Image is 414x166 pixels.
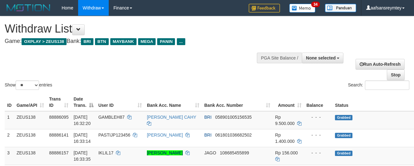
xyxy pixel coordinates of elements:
span: PANIN [157,38,175,45]
th: Trans ID: activate to sort column ascending [47,93,71,111]
span: Rp 1.400.000 [275,132,295,144]
img: MOTION_logo.png [5,3,52,13]
h1: Withdraw List [5,23,270,35]
span: 88886095 [49,115,68,120]
span: [DATE] 16:33:14 [73,132,91,144]
select: Showentries [16,80,39,90]
span: IKLIL17 [98,150,113,155]
div: - - - [307,150,330,156]
span: JAGO [204,150,216,155]
span: [DATE] 16:32:20 [73,115,91,126]
a: Stop [387,70,405,80]
span: MEGA [138,38,156,45]
h4: Game: Bank: [5,38,270,44]
a: [PERSON_NAME] [147,150,183,155]
img: panduan.png [325,4,356,12]
button: None selected [302,53,343,63]
th: Bank Acc. Number: activate to sort column ascending [202,93,273,111]
span: BRI [81,38,93,45]
th: ID [5,93,14,111]
span: GAMBLEH87 [98,115,125,120]
label: Show entries [5,80,52,90]
div: PGA Site Balance / [257,53,302,63]
span: None selected [306,55,336,60]
span: Grabbed [335,133,352,138]
span: Rp 156.000 [275,150,298,155]
th: Date Trans.: activate to sort column descending [71,93,96,111]
span: Copy 061801036682502 to clipboard [215,132,252,137]
th: Amount: activate to sort column ascending [273,93,304,111]
th: Game/API: activate to sort column ascending [14,93,47,111]
span: PASTIJP123456 [98,132,130,137]
span: Rp 9.500.000 [275,115,295,126]
a: Run Auto-Refresh [356,59,405,70]
span: BRI [204,115,212,120]
img: Feedback.jpg [249,4,280,13]
span: BRI [204,132,212,137]
label: Search: [348,80,409,90]
div: - - - [307,132,330,138]
td: ZEUS138 [14,111,47,129]
div: - - - [307,114,330,120]
th: Bank Acc. Name: activate to sort column ascending [144,93,202,111]
a: [PERSON_NAME] CAHY [147,115,196,120]
span: Grabbed [335,115,352,120]
td: 2 [5,129,14,147]
span: BTN [95,38,109,45]
span: Grabbed [335,151,352,156]
th: User ID: activate to sort column ascending [96,93,145,111]
td: 3 [5,147,14,165]
span: Copy 058901005156535 to clipboard [215,115,252,120]
span: Copy 108685455899 to clipboard [220,150,249,155]
th: Balance [304,93,333,111]
img: Button%20Memo.svg [289,4,316,13]
td: 1 [5,111,14,129]
span: OXPLAY > ZEUS138 [22,38,67,45]
input: Search: [365,80,409,90]
span: 88886141 [49,132,68,137]
span: 88886157 [49,150,68,155]
span: [DATE] 16:33:35 [73,150,91,162]
span: 34 [311,2,320,7]
span: MAYBANK [110,38,137,45]
span: ... [177,38,185,45]
td: ZEUS138 [14,129,47,147]
td: ZEUS138 [14,147,47,165]
a: [PERSON_NAME] [147,132,183,137]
